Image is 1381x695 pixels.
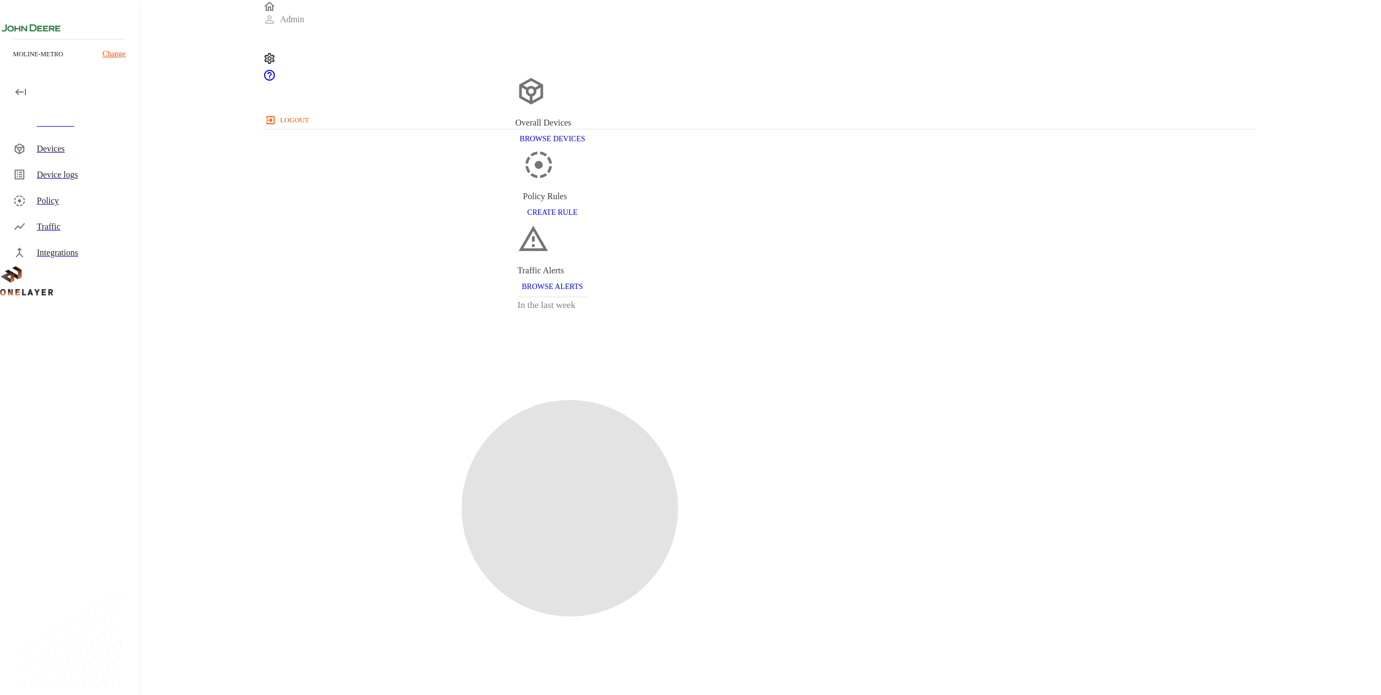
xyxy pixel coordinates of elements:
[280,13,304,26] p: Admin
[263,112,1257,129] a: logout
[263,74,276,83] a: onelayer-support
[517,297,587,313] h3: In the last week
[517,281,587,291] a: BROWSE ALERTS
[263,74,276,83] span: Support Portal
[515,134,589,143] a: BROWSE DEVICES
[523,207,582,217] a: CREATE RULE
[523,190,582,203] div: Policy Rules
[515,129,589,149] button: BROWSE DEVICES
[523,203,582,223] button: CREATE RULE
[263,112,313,129] button: logout
[517,264,587,277] div: Traffic Alerts
[517,277,587,297] button: BROWSE ALERTS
